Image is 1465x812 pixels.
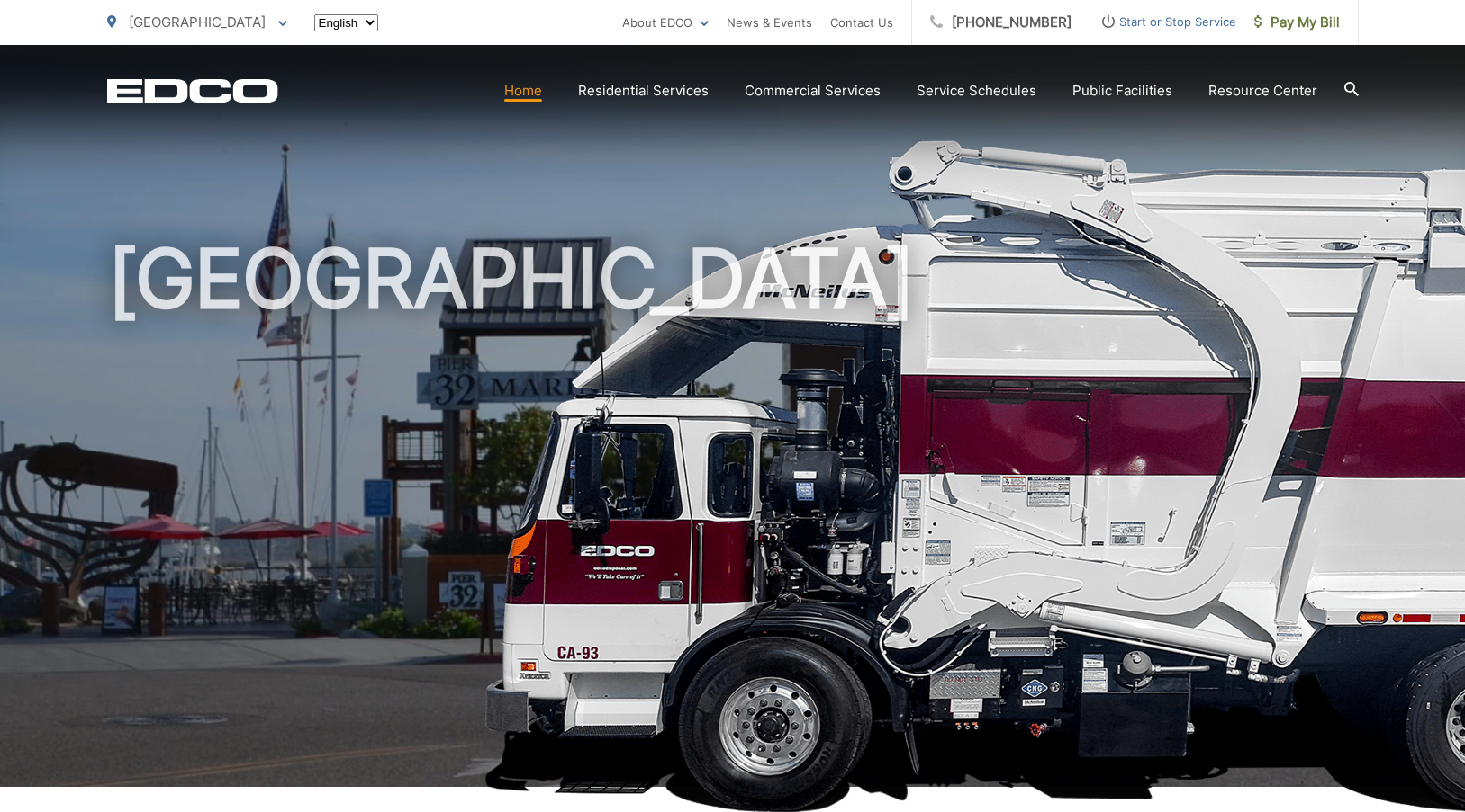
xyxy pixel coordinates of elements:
select: Select a language [314,14,378,31]
a: Home [504,80,542,102]
a: About EDCO [622,12,709,33]
span: Pay My Bill [1254,12,1340,33]
a: Service Schedules [917,80,1036,102]
a: Public Facilities [1072,80,1172,102]
span: [GEOGRAPHIC_DATA] [129,13,266,31]
a: Residential Services [578,80,709,102]
a: News & Events [727,12,812,33]
h1: [GEOGRAPHIC_DATA] [107,234,1359,803]
a: EDCD logo. Return to the homepage. [107,78,278,103]
a: Resource Center [1208,80,1317,102]
a: Contact Us [830,12,893,33]
a: Commercial Services [745,80,881,102]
